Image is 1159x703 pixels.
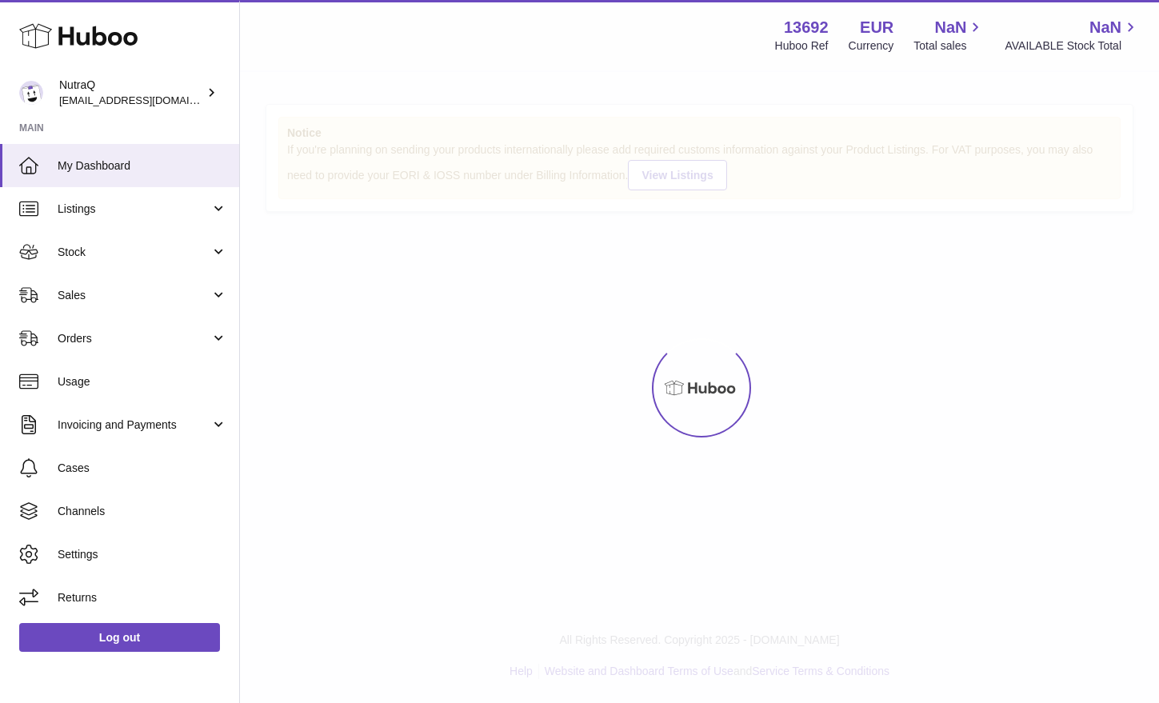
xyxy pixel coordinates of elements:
[58,331,210,346] span: Orders
[58,374,227,389] span: Usage
[913,17,985,54] a: NaN Total sales
[1089,17,1121,38] span: NaN
[58,547,227,562] span: Settings
[59,94,235,106] span: [EMAIL_ADDRESS][DOMAIN_NAME]
[58,245,210,260] span: Stock
[784,17,829,38] strong: 13692
[59,78,203,108] div: NutraQ
[19,623,220,652] a: Log out
[58,202,210,217] span: Listings
[58,158,227,174] span: My Dashboard
[934,17,966,38] span: NaN
[58,590,227,605] span: Returns
[58,417,210,433] span: Invoicing and Payments
[775,38,829,54] div: Huboo Ref
[1005,17,1140,54] a: NaN AVAILABLE Stock Total
[58,288,210,303] span: Sales
[1005,38,1140,54] span: AVAILABLE Stock Total
[58,504,227,519] span: Channels
[913,38,985,54] span: Total sales
[860,17,893,38] strong: EUR
[58,461,227,476] span: Cases
[19,81,43,105] img: log@nutraq.com
[849,38,894,54] div: Currency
